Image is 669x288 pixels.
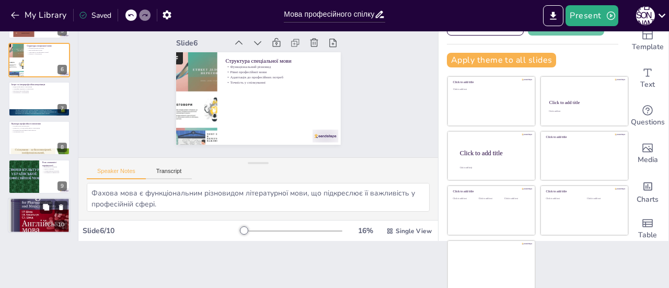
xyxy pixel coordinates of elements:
[396,227,432,235] span: Single View
[637,194,659,205] span: Charts
[42,166,67,168] p: Важливість словників
[57,143,67,152] div: 8
[11,206,67,209] p: Культура мовлення
[546,135,621,139] div: Click to add title
[549,110,618,112] div: Click to add text
[353,226,378,236] div: 16 %
[11,88,67,90] p: Специфіка медичного спілкування
[225,75,332,80] p: Адаптація до професійних потреб
[225,70,332,75] p: Рівні професійної мови
[8,159,70,194] div: https://cdn.sendsteps.com/images/logo/sendsteps_logo_white.pnghttps://cdn.sendsteps.com/images/lo...
[11,90,67,92] p: Взаємодія між професіями
[546,198,579,200] div: Click to add text
[453,80,528,84] div: Click to add title
[27,49,67,51] p: Рівні професійної мови
[11,200,67,203] p: Висновок
[11,131,67,133] p: Дотримання норм
[636,5,655,26] button: Д [PERSON_NAME]
[632,41,664,53] span: Template
[27,44,67,48] p: Структура спеціальної мови
[11,129,67,131] p: Показник комунікативної майстерності
[87,168,146,179] button: Speaker Notes
[627,60,668,97] div: Add text boxes
[83,226,242,236] div: Slide 6 / 10
[627,210,668,248] div: Add a table
[42,172,67,174] p: Усталенність термінології
[27,48,67,50] p: Функціональний різновид
[176,38,228,48] div: Slide 6
[225,57,332,65] p: Структура спеціальної мови
[8,198,71,234] div: https://cdn.sendsteps.com/images/logo/sendsteps_logo_white.pnghttps://cdn.sendsteps.com/images/lo...
[11,127,67,129] p: [PERSON_NAME] професійного спілкування
[636,6,655,25] div: Д [PERSON_NAME]
[57,65,67,74] div: 6
[42,170,67,172] p: Стандартизація мовлення
[284,7,374,22] input: Insert title
[11,86,67,88] p: Види професійного спілкування
[27,51,67,53] p: Адаптація до професійних потреб
[460,166,526,168] div: Click to add body
[11,84,67,87] p: Інтра- та інтерпрофесійна комунікація
[79,10,111,20] div: Saved
[11,209,67,211] p: Компетенція
[11,122,67,125] p: Культура професійного мовлення
[543,5,563,26] button: Export to PowerPoint
[631,117,665,128] span: Questions
[8,7,71,24] button: My Library
[8,82,70,116] div: https://cdn.sendsteps.com/images/logo/sendsteps_logo_white.pnghttps://cdn.sendsteps.com/images/lo...
[87,183,430,212] textarea: Фахова мова є функціональним різновидом літературної мови, що підкреслює її важливість у професій...
[40,201,52,214] button: Duplicate Slide
[57,181,67,191] div: 9
[640,79,655,90] span: Text
[42,161,67,167] p: Роль словників і термінології
[11,125,67,127] p: Основи культури мовлення
[57,104,67,113] div: 7
[566,5,618,26] button: Present
[549,100,619,105] div: Click to add title
[638,229,657,241] span: Table
[453,88,528,91] div: Click to add text
[453,190,528,193] div: Click to add title
[11,92,67,94] p: Зрозумілість у спілкуванні
[504,198,528,200] div: Click to add text
[146,168,192,179] button: Transcript
[460,149,527,156] div: Click to add title
[627,22,668,60] div: Add ready made slides
[55,221,67,230] div: 10
[8,121,70,155] div: https://cdn.sendsteps.com/images/logo/sendsteps_logo_white.pnghttps://cdn.sendsteps.com/images/lo...
[479,198,502,200] div: Click to add text
[11,204,67,206] p: Значення термінології
[42,168,67,170] p: Єдність термінів
[627,172,668,210] div: Add charts and graphs
[627,97,668,135] div: Get real-time input from your audience
[27,53,67,55] p: Точність у спілкуванні
[8,43,70,77] div: https://cdn.sendsteps.com/images/logo/sendsteps_logo_white.pnghttps://cdn.sendsteps.com/images/lo...
[627,135,668,172] div: Add images, graphics, shapes or video
[225,64,332,70] p: Функціональний різновид
[587,198,620,200] div: Click to add text
[225,80,332,85] p: Точність у спілкуванні
[546,190,621,193] div: Click to add title
[55,201,67,214] button: Delete Slide
[11,203,67,205] p: Підсумок про МПС
[447,53,556,67] button: Apply theme to all slides
[453,198,477,200] div: Click to add text
[638,154,658,166] span: Media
